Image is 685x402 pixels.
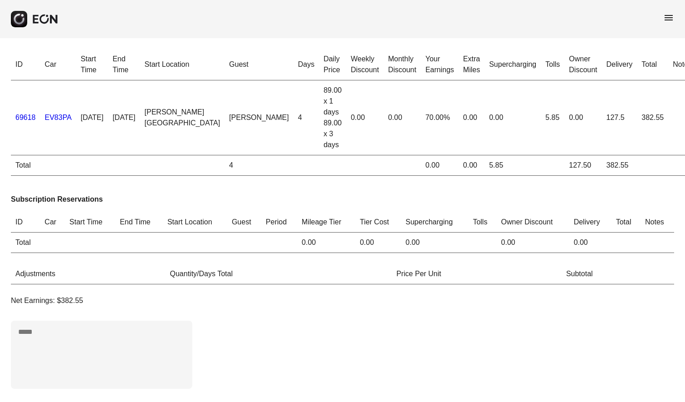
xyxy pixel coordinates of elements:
[11,233,40,253] td: Total
[261,212,297,233] th: Period
[637,80,668,155] td: 382.55
[323,85,342,118] div: 89.00 x 1 days
[421,80,459,155] td: 70.00%
[459,49,484,80] th: Extra Miles
[541,49,564,80] th: Tolls
[297,212,355,233] th: Mileage Tier
[564,80,602,155] td: 0.00
[602,155,637,176] td: 382.55
[11,295,674,306] p: Net Earnings: $382.55
[294,80,319,155] td: 4
[45,114,72,121] a: EV83PA
[108,80,140,155] td: [DATE]
[297,233,355,253] td: 0.00
[468,212,496,233] th: Tolls
[421,155,459,176] td: 0.00
[383,80,421,155] td: 0.00
[355,212,401,233] th: Tier Cost
[140,80,225,155] td: [PERSON_NAME][GEOGRAPHIC_DATA]
[225,49,294,80] th: Guest
[225,155,294,176] td: 4
[392,264,562,284] th: Price Per Unit
[346,80,383,155] td: 0.00
[319,49,346,80] th: Daily Price
[323,118,342,150] div: 89.00 x 3 days
[564,49,602,80] th: Owner Discount
[612,212,641,233] th: Total
[602,49,637,80] th: Delivery
[484,155,541,176] td: 5.85
[166,264,392,284] th: Quantity/Days Total
[40,49,76,80] th: Car
[564,155,602,176] td: 127.50
[497,233,569,253] td: 0.00
[569,233,612,253] td: 0.00
[383,49,421,80] th: Monthly Discount
[459,155,484,176] td: 0.00
[355,233,401,253] td: 0.00
[484,49,541,80] th: Supercharging
[11,155,40,176] td: Total
[663,12,674,23] span: menu
[294,49,319,80] th: Days
[115,212,163,233] th: End Time
[637,49,668,80] th: Total
[569,212,612,233] th: Delivery
[497,212,569,233] th: Owner Discount
[11,194,674,205] h3: Subscription Reservations
[225,80,294,155] td: [PERSON_NAME]
[459,80,484,155] td: 0.00
[40,212,65,233] th: Car
[76,49,108,80] th: Start Time
[401,233,468,253] td: 0.00
[11,264,166,284] th: Adjustments
[15,114,36,121] a: 69618
[602,80,637,155] td: 127.5
[140,49,225,80] th: Start Location
[163,212,227,233] th: Start Location
[11,212,40,233] th: ID
[562,264,674,284] th: Subtotal
[421,49,459,80] th: Your Earnings
[65,212,115,233] th: Start Time
[484,80,541,155] td: 0.00
[11,49,40,80] th: ID
[108,49,140,80] th: End Time
[541,80,564,155] td: 5.85
[227,212,261,233] th: Guest
[346,49,383,80] th: Weekly Discount
[401,212,468,233] th: Supercharging
[641,212,674,233] th: Notes
[76,80,108,155] td: [DATE]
